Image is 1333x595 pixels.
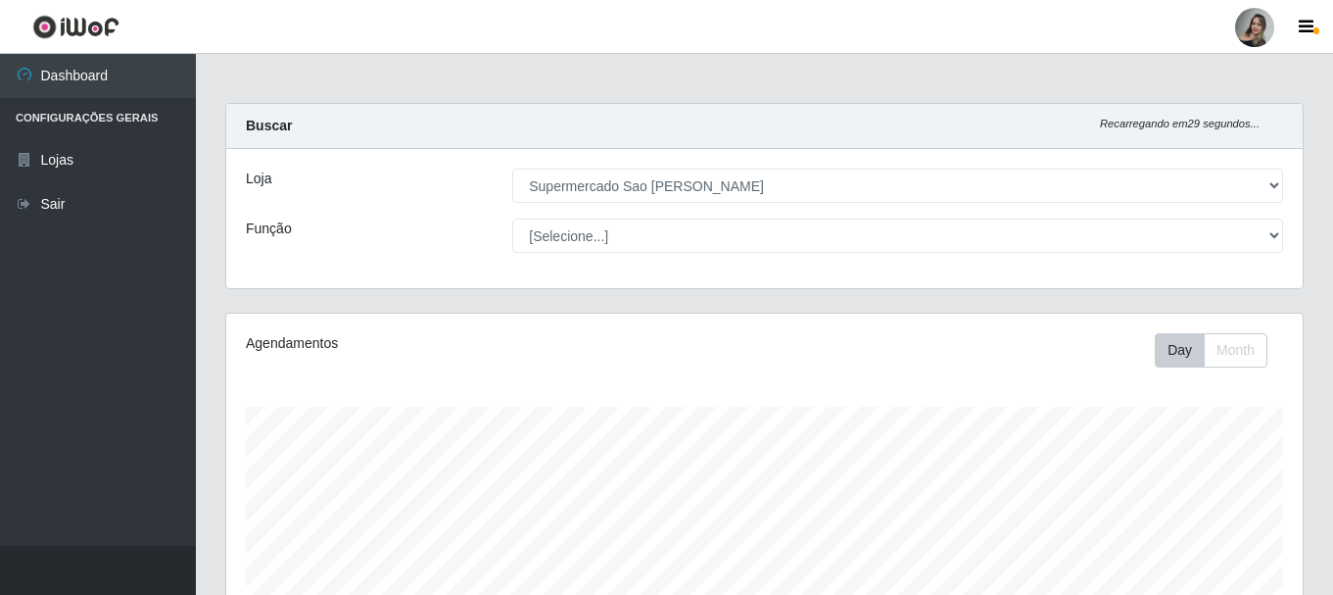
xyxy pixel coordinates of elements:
div: Agendamentos [246,333,661,354]
i: Recarregando em 29 segundos... [1100,118,1260,129]
img: CoreUI Logo [32,15,119,39]
button: Month [1204,333,1267,368]
label: Função [246,219,292,239]
button: Day [1155,333,1205,368]
div: First group [1155,333,1267,368]
label: Loja [246,169,271,189]
div: Toolbar with button groups [1155,333,1283,368]
strong: Buscar [246,118,292,133]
